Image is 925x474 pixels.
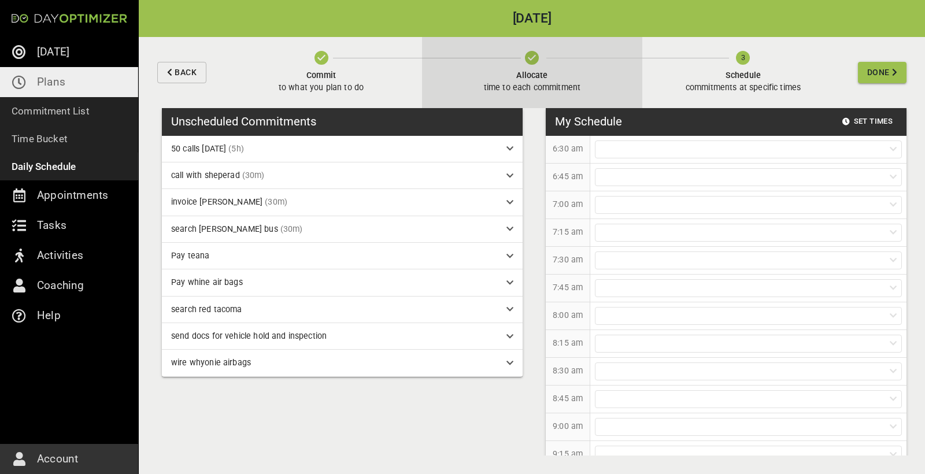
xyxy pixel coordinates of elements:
span: (30m) [280,224,303,234]
span: search red tacoma [171,305,242,314]
span: (5h) [228,144,244,153]
p: 7:45 am [553,282,583,294]
div: search red tacoma [162,297,523,323]
button: Allocatetime to each commitment [422,37,642,108]
p: Daily Schedule [12,158,76,175]
span: wire whyonie airbags [171,358,251,367]
div: Pay whine air bags [162,269,523,296]
span: Allocate [484,69,581,82]
p: 8:15 am [553,337,583,349]
span: search [PERSON_NAME] bus [171,224,278,234]
p: to what you plan to do [279,82,364,94]
div: wire whyonie airbags [162,350,523,376]
button: Done [858,62,906,83]
button: Schedulecommitments at specific times [633,37,853,108]
p: commitments at specific times [686,82,801,94]
button: Back [157,62,206,83]
div: Pay teana [162,243,523,269]
img: Day Optimizer [12,14,127,23]
p: [DATE] [37,43,69,61]
p: 7:00 am [553,198,583,210]
button: Set Times [838,113,897,131]
p: Help [37,306,61,325]
div: invoice [PERSON_NAME](30m) [162,189,523,216]
p: time to each commitment [484,82,581,94]
span: 50 calls [DATE] [171,144,226,153]
p: 6:45 am [553,171,583,183]
p: 8:30 am [553,365,583,377]
p: Plans [37,73,65,91]
span: call with sheperad [171,171,240,180]
div: 50 calls [DATE](5h) [162,136,523,162]
div: search [PERSON_NAME] bus(30m) [162,216,523,243]
text: 3 [741,53,745,62]
span: (30m) [265,197,287,206]
span: Schedule [686,69,801,82]
h3: Unscheduled Commitments [171,113,316,130]
p: Commitment List [12,103,90,119]
p: 9:15 am [553,448,583,460]
div: send docs for vehicle hold and inspection [162,323,523,350]
span: Commit [279,69,364,82]
span: Pay teana [171,251,209,260]
span: invoice [PERSON_NAME] [171,197,262,206]
span: Pay whine air bags [171,277,243,287]
span: Back [175,65,197,80]
p: 7:15 am [553,226,583,238]
p: 8:00 am [553,309,583,321]
h3: My Schedule [555,113,622,130]
p: 7:30 am [553,254,583,266]
p: Tasks [37,216,66,235]
span: send docs for vehicle hold and inspection [171,331,327,340]
p: 6:30 am [553,143,583,155]
p: Account [37,450,78,468]
p: Appointments [37,186,108,205]
p: Activities [37,246,83,265]
p: Coaching [37,276,84,295]
button: Committo what you plan to do [211,37,431,108]
p: 9:00 am [553,420,583,432]
span: (30m) [242,171,265,180]
p: Time Bucket [12,131,68,147]
h2: [DATE] [139,12,925,25]
p: 8:45 am [553,392,583,405]
span: Done [867,65,890,80]
span: Set Times [842,115,893,128]
div: call with sheperad(30m) [162,162,523,189]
